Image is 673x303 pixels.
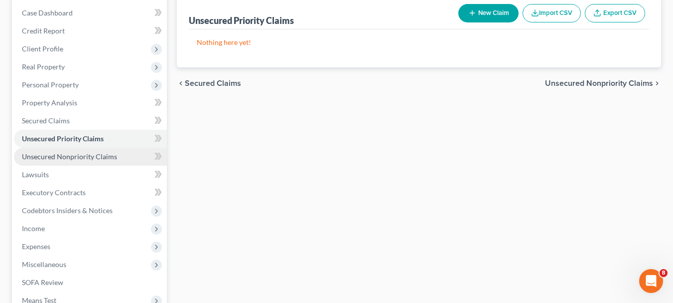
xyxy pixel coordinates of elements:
[660,269,668,277] span: 8
[22,278,63,287] span: SOFA Review
[545,79,653,87] span: Unsecured Nonpriority Claims
[185,79,241,87] span: Secured Claims
[189,14,294,26] div: Unsecured Priority Claims
[639,269,663,293] iframe: Intercom live chat
[523,4,581,22] button: Import CSV
[22,242,50,251] span: Expenses
[8,50,191,216] div: Emma says…
[545,79,661,87] button: Unsecured Nonpriority Claims chevron_right
[63,227,71,235] button: Start recording
[14,112,167,130] a: Secured Claims
[22,188,86,197] span: Executory Contracts
[14,166,167,184] a: Lawsuits
[22,80,79,89] span: Personal Property
[14,184,167,202] a: Executory Contracts
[14,22,167,40] a: Credit Report
[48,12,99,22] p: Active 30m ago
[6,4,25,23] button: go back
[22,26,65,35] span: Credit Report
[22,170,49,179] span: Lawsuits
[16,125,155,174] div: Please be sure to enable MFA in your PACER account settings. Once enabled, you will have to enter...
[22,224,45,233] span: Income
[177,79,185,87] i: chevron_left
[22,206,113,215] span: Codebtors Insiders & Notices
[14,274,167,292] a: SOFA Review
[171,223,187,239] button: Send a message…
[22,134,104,143] span: Unsecured Priority Claims
[197,37,641,47] p: Nothing here yet!
[62,145,101,153] b: 2 minutes
[458,4,519,22] button: New Claim
[14,4,167,22] a: Case Dashboard
[585,4,645,22] a: Export CSV
[8,206,191,223] textarea: Message…
[14,148,167,166] a: Unsecured Nonpriority Claims
[22,62,65,71] span: Real Property
[175,4,193,22] div: Close
[16,80,155,119] div: Starting [DATE], PACER requires Multi-Factor Authentication (MFA) for all filers in select distri...
[28,5,44,21] img: Profile image for Emma
[31,227,39,235] button: Emoji picker
[48,5,113,12] h1: [PERSON_NAME]
[22,44,63,53] span: Client Profile
[177,79,241,87] button: chevron_left Secured Claims
[22,152,117,161] span: Unsecured Nonpriority Claims
[22,98,77,107] span: Property Analysis
[22,260,66,269] span: Miscellaneous
[47,227,55,235] button: Gif picker
[16,196,94,202] div: [PERSON_NAME] • [DATE]
[16,56,143,74] b: 🚨 PACER Multi-Factor Authentication Now Required 🚨
[653,79,661,87] i: chevron_right
[22,116,70,125] span: Secured Claims
[14,94,167,112] a: Property Analysis
[16,179,74,187] a: Learn More Here
[14,130,167,148] a: Unsecured Priority Claims
[15,227,23,235] button: Upload attachment
[22,8,73,17] span: Case Dashboard
[156,4,175,23] button: Home
[8,50,163,194] div: 🚨 PACER Multi-Factor Authentication Now Required 🚨Starting [DATE], PACER requires Multi-Factor Au...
